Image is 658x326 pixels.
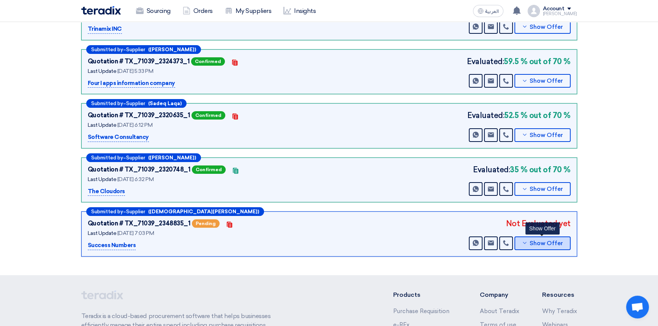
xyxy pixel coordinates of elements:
div: – [86,153,201,162]
li: Resources [542,290,577,299]
span: [DATE] 6:12 PM [117,122,152,128]
span: [DATE] 5:33 PM [117,68,153,74]
button: Show Offer [514,74,571,88]
span: Submitted by [91,101,123,106]
b: ([DEMOGRAPHIC_DATA][PERSON_NAME]) [148,209,259,214]
a: About Teradix [480,308,519,315]
button: Show Offer [514,182,571,196]
div: Quotation # TX_71039_2320635_1 [88,111,190,120]
div: – [86,45,201,54]
button: العربية [473,5,503,17]
div: Evaluated: [467,110,571,121]
p: Four I apps information company [88,79,175,88]
span: Show Offer [530,186,563,192]
span: Confirmed [192,165,226,174]
span: Last Update [88,68,117,74]
b: ([PERSON_NAME]) [148,155,196,160]
div: Quotation # TX_71039_2348835_1 [88,219,191,228]
li: Company [480,290,519,299]
p: Success Numbers [88,241,136,250]
span: Confirmed [191,111,225,120]
div: – [86,99,187,108]
div: Quotation # TX_71039_2324373_1 [88,57,190,66]
a: Sourcing [130,3,177,19]
span: Show Offer [530,132,563,138]
span: Supplier [126,209,145,214]
div: Account [543,6,565,12]
a: My Suppliers [219,3,277,19]
p: Trinamix INC [88,25,122,34]
span: [DATE] 6:32 PM [117,176,153,183]
span: Show Offer [530,78,563,84]
a: Open chat [626,296,649,318]
span: العربية [485,9,499,14]
a: Insights [277,3,322,19]
span: Pending [192,219,220,228]
span: Show Offer [530,241,563,246]
span: Submitted by [91,155,123,160]
button: Show Offer [514,20,571,34]
span: Last Update [88,176,117,183]
div: Evaluated: [467,56,571,67]
b: (Sadeq Laqa) [148,101,182,106]
p: The Cloudors [88,187,125,196]
div: Quotation # TX_71039_2320748_1 [88,165,191,174]
a: Why Teradix [542,308,577,315]
span: Supplier [126,47,145,52]
li: Products [393,290,457,299]
p: Software Consultancy [88,133,149,142]
button: Show Offer [514,236,571,250]
div: Evaluated: [473,164,571,175]
a: Orders [177,3,219,19]
img: profile_test.png [528,5,540,17]
span: Supplier [126,101,145,106]
button: Show Offer [514,128,571,142]
a: Purchase Requisition [393,308,449,315]
b: 52.5 % out of 70 % [504,110,570,121]
b: 35 % out of 70 % [510,164,570,175]
b: 59.5 % out of 70 % [504,56,570,67]
span: Show Offer [530,24,563,30]
span: Last Update [88,122,117,128]
span: Confirmed [191,57,225,66]
img: Teradix logo [81,6,121,15]
span: Supplier [126,155,145,160]
b: ([PERSON_NAME]) [148,47,196,52]
div: [PERSON_NAME] [543,12,577,16]
span: Submitted by [91,47,123,52]
span: [DATE] 7:03 PM [117,230,154,236]
div: Show Offer [525,222,560,235]
div: – [86,207,264,216]
div: Not Evaluated yet [506,218,571,229]
span: Submitted by [91,209,123,214]
span: Last Update [88,230,117,236]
